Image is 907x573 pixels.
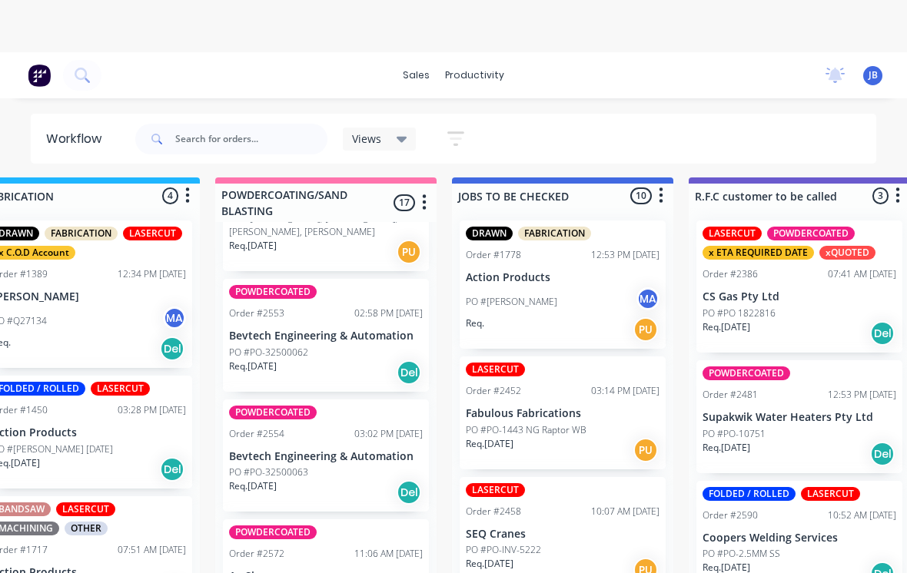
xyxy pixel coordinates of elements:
p: Action Products [466,271,659,284]
div: 03:28 PM [DATE] [118,403,186,417]
div: Del [397,480,421,505]
div: POWDERCOATED [703,366,790,380]
p: PO #PO-INV-5222 [466,543,541,557]
span: Views [352,131,381,147]
div: OTHER [65,522,108,535]
p: Supakwik Water Heaters Pty Ltd [703,411,896,424]
div: PU [633,317,658,342]
div: LASERCUT [466,363,525,376]
p: PO #PO-1443 NG Raptor WB [466,423,586,437]
div: LASERCUT [703,227,762,240]
div: POWDERCOATEDOrder #248112:53 PM [DATE]Supakwik Water Heaters Pty LtdPO #PO-10751Req.[DATE]Del [696,360,902,473]
div: POWDERCOATED [229,525,317,539]
div: Order #2553 [229,306,284,320]
div: DRAWN [466,227,513,240]
p: Req. [DATE] [466,557,513,571]
div: Order #2572 [229,547,284,561]
div: 03:14 PM [DATE] [591,384,659,398]
div: Del [160,457,184,482]
div: Order #2590 [703,508,758,522]
div: LASERCUTPOWDERCOATEDx ETA REQUIRED DATExQUOTEDOrder #238607:41 AM [DATE]CS Gas Pty LtdPO #PO 1822... [696,220,902,353]
div: Del [870,442,895,466]
p: Fabulous Fabrications [466,407,659,420]
p: Req. [DATE] [229,479,277,493]
div: POWDERCOATEDOrder #255403:02 PM [DATE]Bevtech Engineering & AutomationPO #PO-32500063Req.[DATE]Del [223,399,429,512]
div: Del [397,360,421,385]
div: LASERCUT [466,483,525,497]
p: Req. [DATE] [703,441,750,455]
input: Search for orders... [175,124,327,154]
p: Req. [466,316,484,330]
div: 12:34 PM [DATE] [118,267,186,281]
p: Bevtech Engineering & Automation [229,450,423,463]
p: Req. [DATE] [229,239,277,253]
div: POWDERCOATED [229,285,317,299]
div: LASERCUT [801,487,860,501]
p: Bevtech Engineering & Automation [229,330,423,343]
div: Order #2554 [229,427,284,441]
div: MA [163,306,186,330]
div: Order #2386 [703,267,758,281]
p: CS Gas Pty Ltd [703,290,896,303]
div: Order #1778 [466,248,521,262]
p: Coopers Welding Services [703,532,896,545]
div: FABRICATION [518,227,591,240]
div: LASERCUT [123,227,182,240]
div: 10:07 AM [DATE] [591,505,659,518]
div: PU [633,438,658,462]
div: Del [870,321,895,346]
div: x ETA REQUIRED DATE [703,246,814,260]
div: Workflow [46,130,109,148]
div: MA [636,287,659,310]
div: 12:53 PM [DATE] [828,388,896,402]
p: PO #[PERSON_NAME], [PERSON_NAME], [PERSON_NAME], [PERSON_NAME] [229,211,423,239]
div: Order #2481 [703,388,758,402]
p: PO #PO-2.5MM SS [703,547,780,561]
div: DRAWNFABRICATIONOrder #177812:53 PM [DATE]Action ProductsPO #[PERSON_NAME]MAReq.PU [460,220,666,349]
p: Req. [DATE] [229,359,277,373]
p: Req. [DATE] [703,320,750,334]
div: POWDERCOATED [229,406,317,419]
div: Del [160,336,184,361]
div: 02:58 PM [DATE] [354,306,423,320]
div: LASERCUTOrder #245203:14 PM [DATE]Fabulous FabricationsPO #PO-1443 NG Raptor WBReq.[DATE]PU [460,356,666,469]
div: productivity [437,64,512,87]
p: PO #[PERSON_NAME] [466,295,557,309]
div: POWDERCOATED [767,227,855,240]
span: JB [869,68,878,82]
p: PO #PO 1822816 [703,306,776,320]
p: PO #PO-32500063 [229,465,308,479]
div: FOLDED / ROLLED [703,487,796,501]
div: 07:41 AM [DATE] [828,267,896,281]
div: 07:51 AM [DATE] [118,543,186,557]
p: Req. [DATE] [466,437,513,451]
p: PO #PO-10751 [703,427,766,441]
img: Factory [28,64,51,87]
div: 03:02 PM [DATE] [354,427,423,441]
div: PU [397,240,421,264]
div: 10:52 AM [DATE] [828,508,896,522]
div: LASERCUT [56,502,115,516]
div: POWDERCOATEDOrder #255302:58 PM [DATE]Bevtech Engineering & AutomationPO #PO-32500062Req.[DATE]Del [223,279,429,392]
div: Order #2458 [466,505,521,518]
div: LASERCUT [91,382,150,396]
div: 12:53 PM [DATE] [591,248,659,262]
div: FABRICATION [45,227,118,240]
p: PO #PO-32500062 [229,346,308,359]
div: sales [395,64,437,87]
div: Order #2452 [466,384,521,398]
p: SEQ Cranes [466,528,659,541]
div: xQUOTED [819,246,875,260]
div: 11:06 AM [DATE] [354,547,423,561]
